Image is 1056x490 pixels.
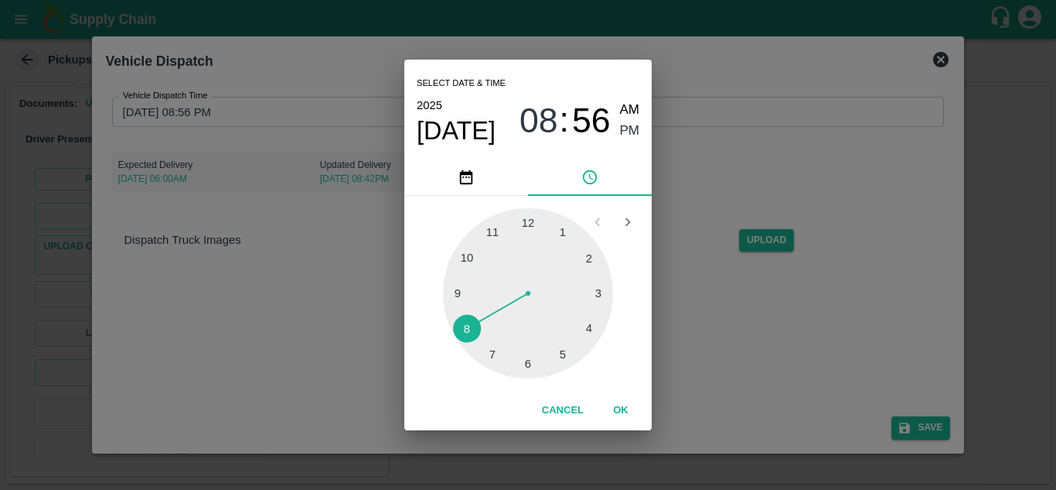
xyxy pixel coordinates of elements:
[519,100,558,141] button: 08
[519,101,558,141] span: 08
[536,397,590,424] button: Cancel
[620,100,640,121] button: AM
[417,115,496,146] button: [DATE]
[528,159,652,196] button: pick time
[620,121,640,142] button: PM
[596,397,646,424] button: OK
[572,101,611,141] span: 56
[417,72,506,95] span: Select date & time
[572,100,611,141] button: 56
[417,95,442,115] button: 2025
[613,207,642,237] button: Open next view
[404,159,528,196] button: pick date
[560,100,569,141] span: :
